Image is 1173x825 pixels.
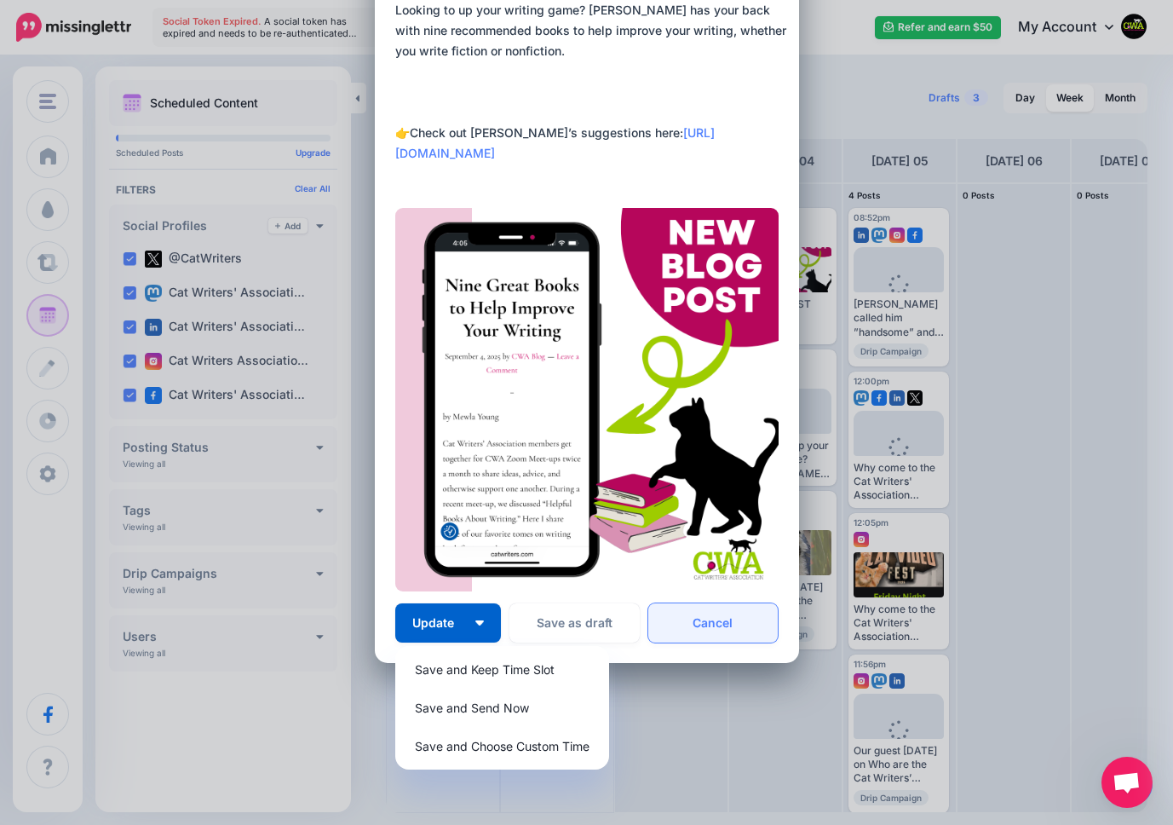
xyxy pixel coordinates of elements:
a: Cancel [648,603,779,643]
img: arrow-down-white.png [475,620,484,626]
button: Save as draft [509,603,640,643]
a: Save and Keep Time Slot [402,653,602,686]
a: Save and Choose Custom Time [402,730,602,763]
button: Update [395,603,501,643]
a: Save and Send Now [402,691,602,724]
div: Update [395,646,609,770]
span: Update [412,617,467,629]
img: K54K14E2ADTTUT2CJ449MMM7TTI1H7A1.png [395,208,779,591]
